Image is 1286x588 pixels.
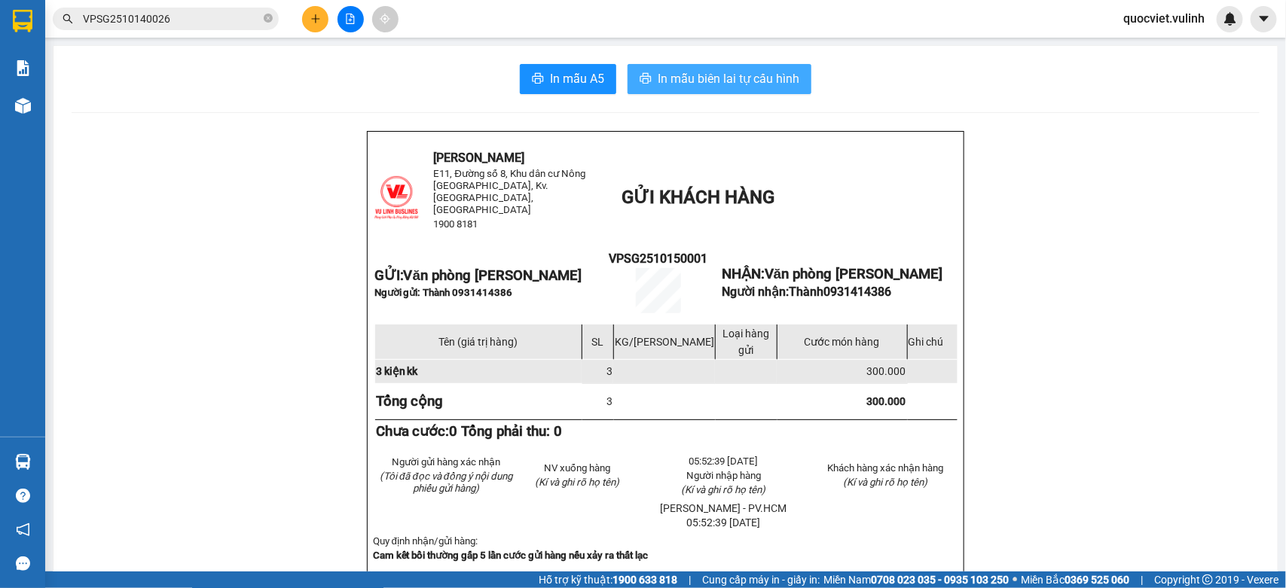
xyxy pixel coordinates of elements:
em: (Tôi đã đọc và đồng ý nội dung phiếu gửi hàng) [380,471,512,494]
span: VPSG2510150001 [609,251,707,266]
strong: 1900 633 818 [612,574,677,586]
span: 3 [606,395,612,407]
td: SL [582,324,613,359]
td: Tên (giá trị hàng) [374,324,582,359]
span: 05:52:39 [DATE] [687,516,761,529]
span: 05:52:39 [DATE] [689,455,759,467]
span: 3 kiện kk [376,365,418,377]
span: (Kí và ghi rõ họ tên) [682,484,766,495]
strong: 0708 023 035 - 0935 103 250 [871,574,1009,586]
img: icon-new-feature [1223,12,1237,26]
span: close-circle [264,12,273,26]
span: (Kí và ghi rõ họ tên) [535,477,619,488]
img: logo-vxr [13,10,32,32]
td: Loại hàng gửi [715,324,777,359]
span: 1900 8181 [434,218,478,230]
span: E11, Đường số 8, Khu dân cư Nông [GEOGRAPHIC_DATA], Kv.[GEOGRAPHIC_DATA], [GEOGRAPHIC_DATA] [434,168,586,215]
img: logo [374,175,419,220]
img: warehouse-icon [15,98,31,114]
span: In mẫu biên lai tự cấu hình [658,69,799,88]
span: printer [532,72,544,87]
button: caret-down [1251,6,1277,32]
span: Miền Nam [823,571,1009,588]
button: file-add [338,6,364,32]
span: Quy định nhận/gửi hàng: [373,535,478,547]
strong: NHẬN: [722,266,942,282]
span: phone [7,111,19,123]
span: 0 Tổng phải thu: 0 [450,423,563,440]
strong: GỬI: [374,267,582,284]
strong: 0369 525 060 [1065,574,1129,586]
strong: Cam kết bồi thường gấp 5 lần cước gửi hàng nếu xảy ra thất lạc [373,550,649,561]
strong: Chưa cước: [376,423,563,440]
span: notification [16,522,30,537]
span: NV xuống hàng [544,462,610,474]
img: solution-icon [15,60,31,76]
span: caret-down [1257,12,1271,26]
span: Văn phòng [PERSON_NAME] [404,267,582,284]
span: close-circle [264,14,273,23]
td: Cước món hàng [777,324,907,359]
span: [PERSON_NAME] [434,151,525,165]
span: Hỗ trợ kỹ thuật: [539,571,677,588]
span: environment [87,36,99,48]
span: copyright [1202,574,1213,585]
span: aim [380,14,390,24]
td: KG/[PERSON_NAME] [613,324,715,359]
span: question-circle [16,489,30,503]
strong: Tổng cộng [376,393,444,410]
span: Người gửi hàng xác nhận [392,456,500,468]
span: [PERSON_NAME] - PV.HCM [661,502,787,514]
span: plus [310,14,321,24]
b: [PERSON_NAME] [87,10,213,29]
span: search [63,14,73,24]
span: Người gửi: Thành 0931414386 [374,287,513,298]
span: GỬI KHÁCH HÀNG [622,187,774,208]
span: | [689,571,691,588]
span: message [16,556,30,571]
span: In mẫu A5 [550,69,604,88]
span: 300.000 [867,395,906,407]
button: aim [372,6,399,32]
span: quocviet.vulinh [1111,9,1217,28]
span: (Kí và ghi rõ họ tên) [843,477,927,488]
span: Thành [789,285,891,299]
li: E11, Đường số 8, Khu dân cư Nông [GEOGRAPHIC_DATA], Kv.[GEOGRAPHIC_DATA], [GEOGRAPHIC_DATA] [7,33,287,109]
strong: Người nhận: [722,285,891,299]
span: 0931414386 [823,285,891,299]
span: Khách hàng xác nhận hàng [827,462,943,474]
span: Văn phòng [PERSON_NAME] [765,266,942,282]
span: ⚪️ [1013,577,1017,583]
span: | [1141,571,1143,588]
span: Cung cấp máy in - giấy in: [702,571,820,588]
span: printer [640,72,652,87]
button: printerIn mẫu A5 [520,64,616,94]
li: 1900 8181 [7,108,287,127]
button: plus [302,6,328,32]
span: Miền Bắc [1021,571,1129,588]
img: warehouse-icon [15,454,31,470]
input: Tìm tên, số ĐT hoặc mã đơn [83,11,261,27]
span: 300.000 [867,365,906,377]
span: file-add [345,14,356,24]
button: printerIn mẫu biên lai tự cấu hình [628,64,811,94]
span: 3 [606,365,612,377]
span: Người nhập hàng [686,470,761,481]
img: logo.jpg [7,7,82,82]
td: Ghi chú [907,324,958,359]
